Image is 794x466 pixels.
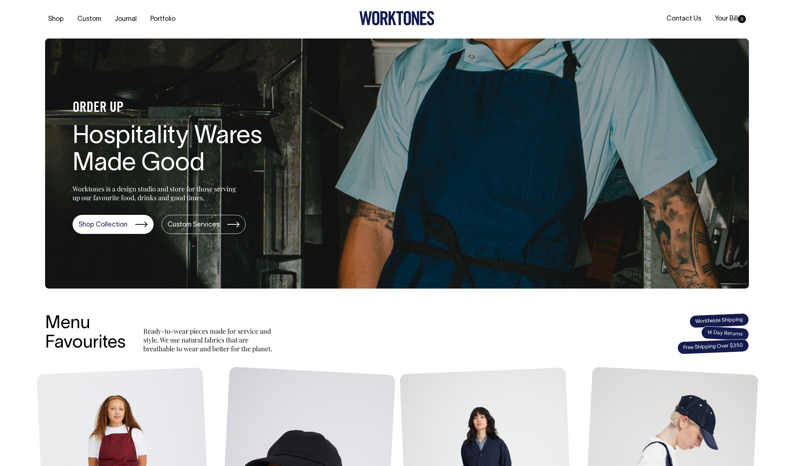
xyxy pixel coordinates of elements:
[689,313,749,328] span: Worldwide Shipping
[73,215,154,234] a: Shop Collection
[712,13,749,25] a: Your Bill0
[147,13,179,25] a: Portfolio
[738,15,746,23] span: 0
[73,123,307,178] h1: Hospitality Wares Made Good
[73,184,239,202] p: Worktones is a design studio and store for those serving up our favourite food, drinks and good t...
[663,13,704,25] a: Contact Us
[701,326,749,341] span: 14 Day Returns
[45,13,67,25] a: Shop
[677,339,749,355] span: Free Shipping Over $350
[143,327,275,353] p: Ready-to-wear pieces made for service and style. We use natural fabrics that are breathable to we...
[73,100,307,116] h4: ORDER UP
[162,215,246,234] a: Custom Services
[74,13,104,25] a: Custom
[45,314,126,353] h3: Menu Favourites
[112,13,140,25] a: Journal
